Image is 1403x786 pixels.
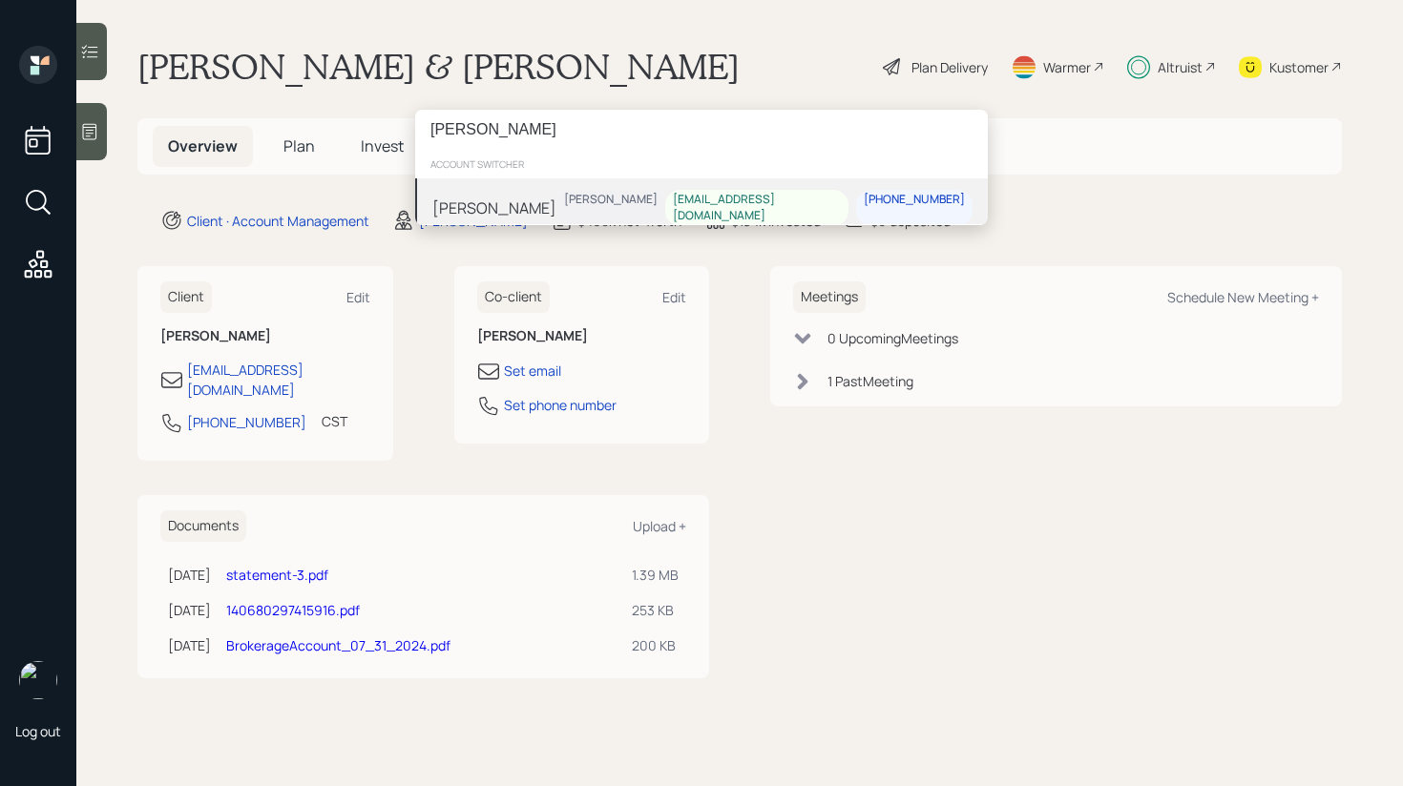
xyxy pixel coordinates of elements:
div: [PERSON_NAME] [432,196,556,219]
div: account switcher [415,150,988,178]
input: Type a command or search… [415,110,988,150]
div: [PHONE_NUMBER] [864,192,965,208]
div: [PERSON_NAME] [564,192,658,208]
div: [EMAIL_ADDRESS][DOMAIN_NAME] [673,192,841,224]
